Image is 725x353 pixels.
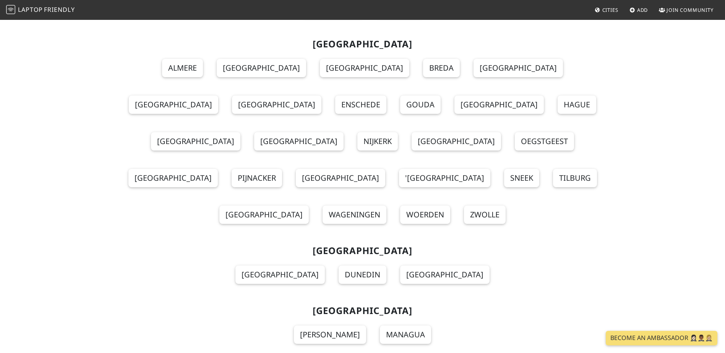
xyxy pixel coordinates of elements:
[423,59,460,77] a: Breda
[626,3,651,17] a: Add
[323,206,386,224] a: Wageningen
[128,169,218,187] a: [GEOGRAPHIC_DATA]
[558,96,596,114] a: Hague
[637,6,648,13] span: Add
[129,96,218,114] a: [GEOGRAPHIC_DATA]
[400,266,490,284] a: [GEOGRAPHIC_DATA]
[151,132,240,151] a: [GEOGRAPHIC_DATA]
[602,6,618,13] span: Cities
[219,206,309,224] a: [GEOGRAPHIC_DATA]
[400,206,450,224] a: Woerden
[115,39,610,50] h2: [GEOGRAPHIC_DATA]
[339,266,386,284] a: Dunedin
[357,132,398,151] a: Nijkerk
[515,132,574,151] a: Oegstgeest
[115,305,610,316] h2: [GEOGRAPHIC_DATA]
[115,245,610,256] h2: [GEOGRAPHIC_DATA]
[464,206,506,224] a: Zwolle
[6,3,75,17] a: LaptopFriendly LaptopFriendly
[474,59,563,77] a: [GEOGRAPHIC_DATA]
[320,59,409,77] a: [GEOGRAPHIC_DATA]
[380,325,431,344] a: Managua
[296,169,385,187] a: [GEOGRAPHIC_DATA]
[294,325,366,344] a: [PERSON_NAME]
[217,59,306,77] a: [GEOGRAPHIC_DATA]
[553,169,597,187] a: Tilburg
[592,3,621,17] a: Cities
[667,6,714,13] span: Join Community
[399,169,490,187] a: '[GEOGRAPHIC_DATA]
[18,5,43,14] span: Laptop
[235,266,325,284] a: [GEOGRAPHIC_DATA]
[454,96,544,114] a: [GEOGRAPHIC_DATA]
[232,169,282,187] a: Pijnacker
[400,96,441,114] a: Gouda
[6,5,15,14] img: LaptopFriendly
[504,169,539,187] a: Sneek
[606,331,717,345] a: Become an Ambassador 🤵🏻‍♀️🤵🏾‍♂️🤵🏼‍♀️
[656,3,717,17] a: Join Community
[44,5,75,14] span: Friendly
[162,59,203,77] a: Almere
[335,96,386,114] a: Enschede
[232,96,321,114] a: [GEOGRAPHIC_DATA]
[412,132,501,151] a: [GEOGRAPHIC_DATA]
[254,132,344,151] a: [GEOGRAPHIC_DATA]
